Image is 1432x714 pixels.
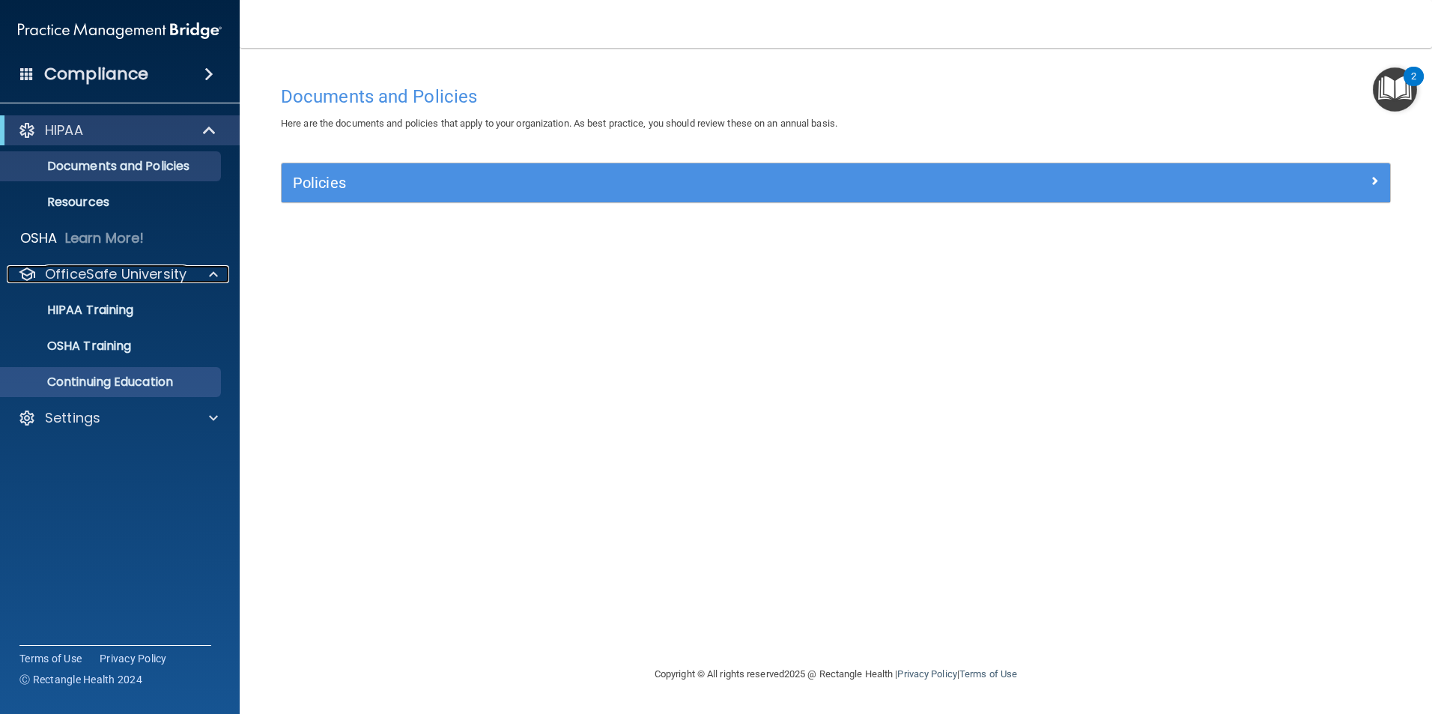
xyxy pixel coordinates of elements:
[45,409,100,427] p: Settings
[20,229,58,247] p: OSHA
[10,375,214,390] p: Continuing Education
[100,651,167,666] a: Privacy Policy
[18,409,218,427] a: Settings
[18,121,217,139] a: HIPAA
[10,303,133,318] p: HIPAA Training
[281,87,1391,106] h4: Documents and Policies
[281,118,837,129] span: Here are the documents and policies that apply to your organization. As best practice, you should...
[45,265,186,283] p: OfficeSafe University
[65,229,145,247] p: Learn More!
[959,668,1017,680] a: Terms of Use
[10,339,131,354] p: OSHA Training
[18,265,218,283] a: OfficeSafe University
[18,16,222,46] img: PMB logo
[19,651,82,666] a: Terms of Use
[10,195,214,210] p: Resources
[1373,67,1417,112] button: Open Resource Center, 2 new notifications
[19,672,142,687] span: Ⓒ Rectangle Health 2024
[10,159,214,174] p: Documents and Policies
[562,650,1109,698] div: Copyright © All rights reserved 2025 @ Rectangle Health | |
[897,668,956,680] a: Privacy Policy
[293,171,1379,195] a: Policies
[45,121,83,139] p: HIPAA
[293,175,1102,191] h5: Policies
[1411,76,1416,96] div: 2
[44,64,148,85] h4: Compliance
